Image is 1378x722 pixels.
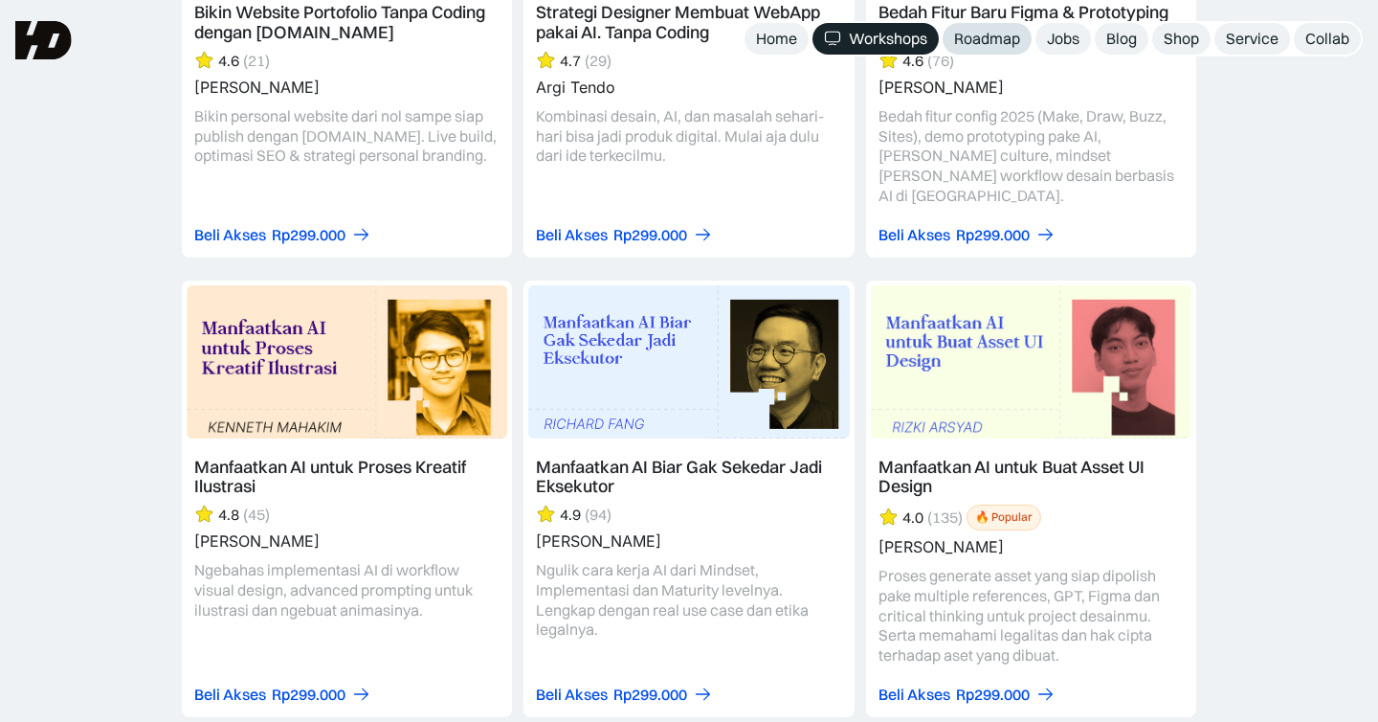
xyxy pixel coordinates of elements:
[812,23,939,55] a: Workshops
[756,29,797,49] div: Home
[194,225,266,245] div: Beli Akses
[536,225,608,245] div: Beli Akses
[878,225,950,245] div: Beli Akses
[1095,23,1148,55] a: Blog
[272,225,345,245] div: Rp299.000
[1214,23,1290,55] a: Service
[613,225,687,245] div: Rp299.000
[536,685,608,705] div: Beli Akses
[849,29,927,49] div: Workshops
[1294,23,1361,55] a: Collab
[943,23,1032,55] a: Roadmap
[1305,29,1349,49] div: Collab
[1152,23,1211,55] a: Shop
[956,685,1030,705] div: Rp299.000
[194,685,371,705] a: Beli AksesRp299.000
[1226,29,1278,49] div: Service
[194,225,371,245] a: Beli AksesRp299.000
[536,225,713,245] a: Beli AksesRp299.000
[536,685,713,705] a: Beli AksesRp299.000
[878,685,950,705] div: Beli Akses
[745,23,809,55] a: Home
[613,685,687,705] div: Rp299.000
[1164,29,1199,49] div: Shop
[1106,29,1137,49] div: Blog
[956,225,1030,245] div: Rp299.000
[878,225,1056,245] a: Beli AksesRp299.000
[1035,23,1091,55] a: Jobs
[194,685,266,705] div: Beli Akses
[878,685,1056,705] a: Beli AksesRp299.000
[272,685,345,705] div: Rp299.000
[954,29,1020,49] div: Roadmap
[1047,29,1079,49] div: Jobs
